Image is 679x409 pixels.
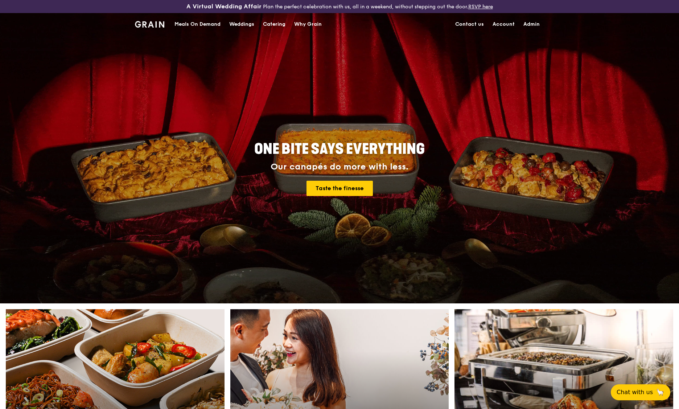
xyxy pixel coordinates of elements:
[174,13,221,35] div: Meals On Demand
[290,13,326,35] a: Why Grain
[617,388,653,397] span: Chat with us
[294,13,322,35] div: Why Grain
[131,3,548,10] div: Plan the perfect celebration with us, all in a weekend, without stepping out the door.
[225,13,259,35] a: Weddings
[488,13,519,35] a: Account
[209,162,470,172] div: Our canapés do more with less.
[519,13,544,35] a: Admin
[254,140,425,158] span: ONE BITE SAYS EVERYTHING
[259,13,290,35] a: Catering
[468,4,493,10] a: RSVP here
[656,388,664,397] span: 🦙
[451,13,488,35] a: Contact us
[186,3,262,10] h3: A Virtual Wedding Affair
[263,13,285,35] div: Catering
[229,13,254,35] div: Weddings
[135,13,164,34] a: GrainGrain
[306,181,373,196] a: Taste the finesse
[611,384,670,400] button: Chat with us🦙
[135,21,164,28] img: Grain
